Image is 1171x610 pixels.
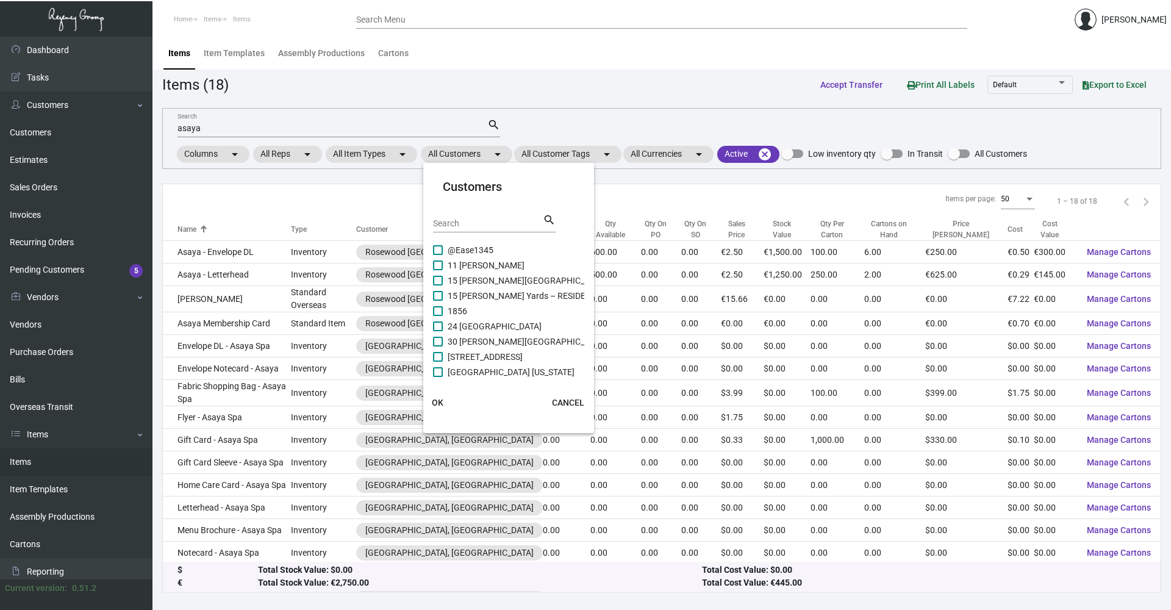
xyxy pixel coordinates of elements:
span: OK [432,398,443,407]
span: 11 [PERSON_NAME] [448,258,525,273]
span: 30 [PERSON_NAME][GEOGRAPHIC_DATA] - Residences [448,334,656,349]
div: Current version: [5,582,67,595]
mat-card-title: Customers [443,178,575,196]
span: @Ease1345 [448,243,493,257]
span: CANCEL [552,398,584,407]
span: 24 [GEOGRAPHIC_DATA] [448,319,542,334]
button: OK [418,392,457,414]
span: 1856 [448,304,467,318]
span: [GEOGRAPHIC_DATA] [US_STATE] [448,365,575,379]
span: 15 [PERSON_NAME][GEOGRAPHIC_DATA] – RESIDENCES [448,273,665,288]
button: CANCEL [542,392,594,414]
div: 0.51.2 [72,582,96,595]
span: 15 [PERSON_NAME] Yards – RESIDENCES - Inactive [448,289,643,303]
span: [STREET_ADDRESS] [448,350,523,364]
mat-icon: search [543,213,556,228]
